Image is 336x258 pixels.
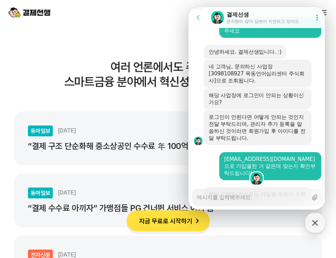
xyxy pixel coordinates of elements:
[28,141,291,151] p: “결제 구조 단순화해 중소상공인 수수료 年 100억원 줄여”
[58,189,76,196] span: [DATE]
[28,203,291,213] p: “결제 수수료 아끼자” 가맹점들 PG 건너뛴 서비스 이용 붐”
[28,188,53,198] div: 동아일보
[192,216,202,226] img: 화살표 아이콘
[14,60,322,89] h3: 여러 언론에서도 주목하며 스마트금융 분야에서 혁신성을 인정받았습니다.
[58,127,76,134] span: [DATE]
[58,251,76,258] span: [DATE]
[8,6,50,19] img: logo
[127,210,210,231] button: 지금 무료로 시작하기
[28,125,53,136] div: 동아일보
[188,7,325,210] iframe: Channel chat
